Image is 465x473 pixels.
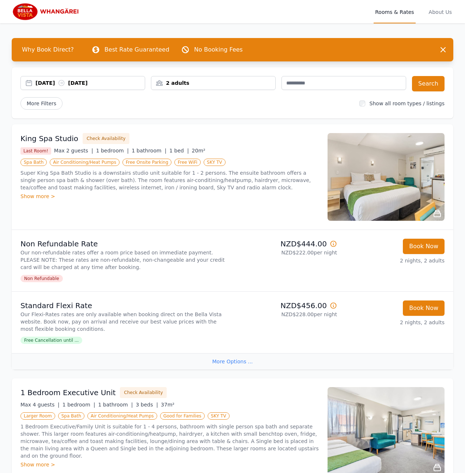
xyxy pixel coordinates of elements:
[151,79,275,87] div: 2 adults
[403,300,445,316] button: Book Now
[20,193,319,200] div: Show more >
[63,402,95,408] span: 1 bedroom |
[235,239,337,249] p: NZD$444.00
[194,45,243,54] p: No Booking Fees
[54,148,93,154] span: Max 2 guests |
[20,159,47,166] span: Spa Bath
[192,148,205,154] span: 20m²
[204,159,226,166] span: SKY TV
[12,3,82,20] img: Bella Vista Whangarei
[20,387,116,398] h3: 1 Bedroom Executive Unit
[20,423,319,459] p: 1 Bedroom Executive/Family Unit is suitable for 1 - 4 persons, bathroom with single person spa ba...
[20,133,78,144] h3: King Spa Studio
[87,412,157,420] span: Air Conditioning/Heat Pumps
[161,402,174,408] span: 37m²
[20,249,230,271] p: Our non-refundable rates offer a room price based on immediate payment. PLEASE NOTE: These rates ...
[136,402,158,408] span: 3 beds |
[160,412,205,420] span: Good for Families
[412,76,445,91] button: Search
[16,42,80,57] span: Why Book Direct?
[235,249,337,256] p: NZD$222.00 per night
[403,239,445,254] button: Book Now
[20,147,51,155] span: Last Room!
[343,319,445,326] p: 2 nights, 2 adults
[83,133,129,144] button: Check Availability
[96,148,129,154] span: 1 bedroom |
[174,159,201,166] span: Free WiFi
[35,79,145,87] div: [DATE] [DATE]
[343,257,445,264] p: 2 nights, 2 adults
[20,300,230,311] p: Standard Flexi Rate
[20,169,319,191] p: Super King Spa Bath Studio is a downstairs studio unit suitable for 1 - 2 persons. The ensuite ba...
[235,311,337,318] p: NZD$228.00 per night
[20,337,82,344] span: Free Cancellation until ...
[132,148,166,154] span: 1 bathroom |
[370,101,445,106] label: Show all room types / listings
[122,159,171,166] span: Free Onsite Parking
[208,412,230,420] span: SKY TV
[20,239,230,249] p: Non Refundable Rate
[105,45,169,54] p: Best Rate Guaranteed
[20,461,319,468] div: Show more >
[50,159,120,166] span: Air Conditioning/Heat Pumps
[20,402,60,408] span: Max 4 guests |
[20,412,55,420] span: Larger Room
[20,97,63,110] span: More Filters
[120,387,167,398] button: Check Availability
[12,353,453,370] div: More Options ...
[20,275,63,282] span: Non Refundable
[98,402,133,408] span: 1 bathroom |
[20,311,230,333] p: Our Flexi-Rates rates are only available when booking direct on the Bella Vista website. Book now...
[235,300,337,311] p: NZD$456.00
[169,148,189,154] span: 1 bed |
[58,412,84,420] span: Spa Bath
